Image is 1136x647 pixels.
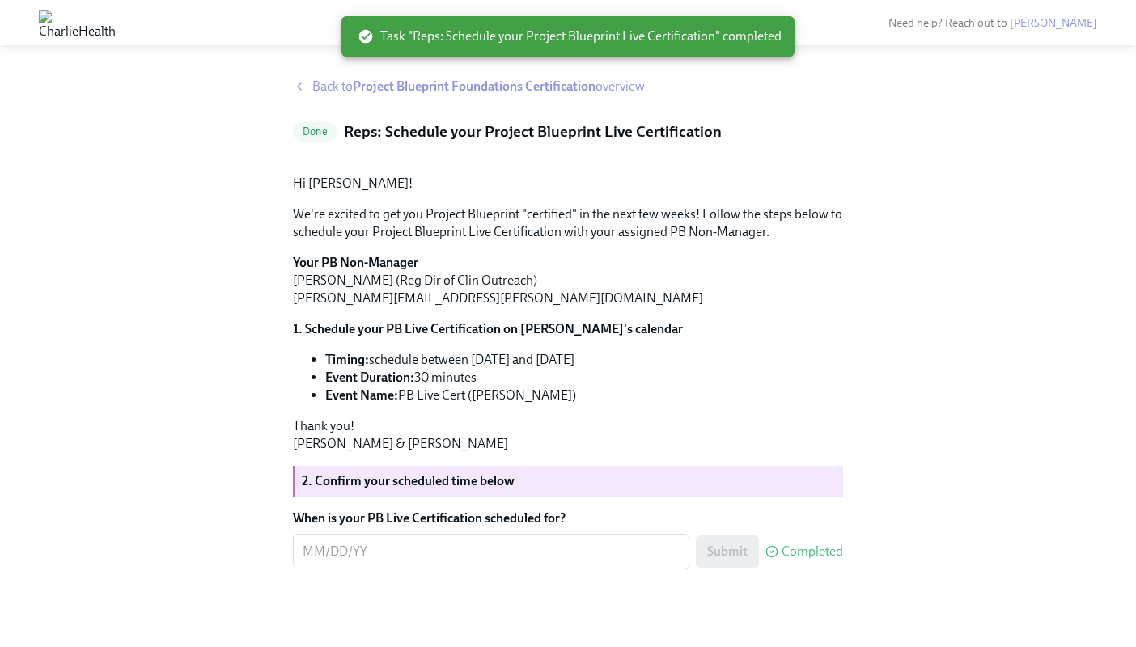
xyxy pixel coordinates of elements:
[293,321,683,336] strong: 1. Schedule your PB Live Certification on [PERSON_NAME]'s calendar
[1010,16,1097,30] a: [PERSON_NAME]
[353,78,596,94] strong: Project Blueprint Foundations Certification
[302,473,515,488] strong: 2. Confirm your scheduled time below
[293,78,843,95] a: Back toProject Blueprint Foundations Certificationoverview
[325,370,414,385] strong: Event Duration:
[293,417,843,453] p: Thank you! [PERSON_NAME] & [PERSON_NAME]
[293,125,337,137] span: Done
[344,121,722,142] h5: Reps: Schedule your Project Blueprint Live Certification
[325,351,843,369] li: schedule between [DATE] and [DATE]
[782,545,843,558] span: Completed
[39,10,116,36] img: CharlieHealth
[293,205,843,241] p: We're excited to get you Project Blueprint "certified" in the next few weeks! Follow the steps be...
[293,255,418,270] strong: Your PB Non-Manager
[325,352,369,367] strong: Timing:
[293,175,843,192] p: Hi [PERSON_NAME]!
[293,254,843,307] p: [PERSON_NAME] (Reg Dir of Clin Outreach) [PERSON_NAME][EMAIL_ADDRESS][PERSON_NAME][DOMAIN_NAME]
[325,387,398,403] strong: Event Name:
[888,16,1097,30] span: Need help? Reach out to
[358,27,782,45] span: Task "Reps: Schedule your Project Blueprint Live Certification" completed
[312,78,645,95] span: Back to overview
[325,387,843,404] li: PB Live Cert ([PERSON_NAME])
[293,510,843,527] label: When is your PB Live Certification scheduled for?
[325,369,843,387] li: 30 minutes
